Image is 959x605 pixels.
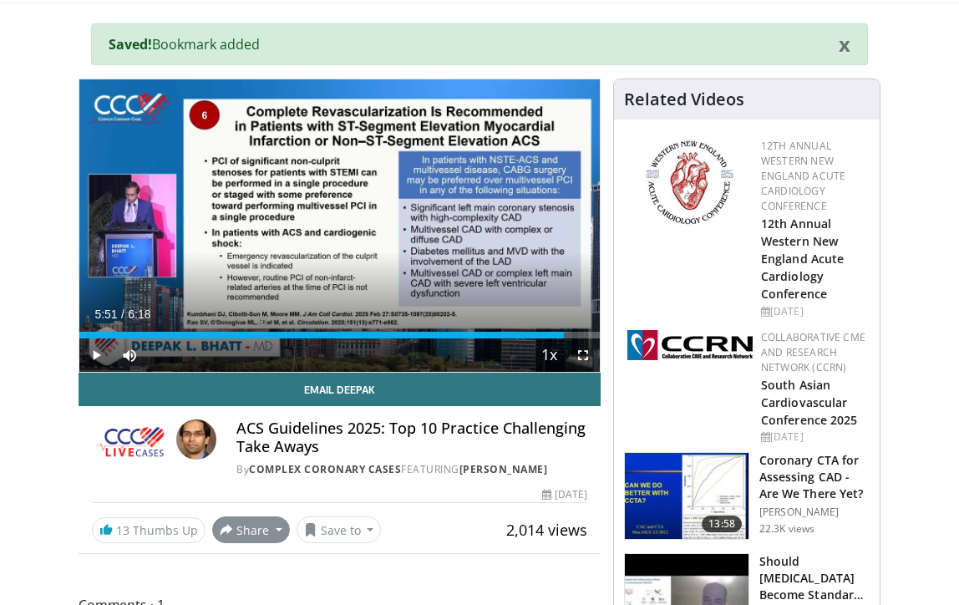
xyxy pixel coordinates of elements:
h3: Coronary CTA for Assessing CAD - Are We There Yet? [759,452,870,502]
span: / [121,308,124,321]
a: South Asian Cardiovascular Conference 2025 [761,377,858,428]
p: [PERSON_NAME] [759,506,870,519]
div: [DATE] [761,304,866,319]
button: Mute [113,338,146,372]
a: 12th Annual Western New England Acute Cardiology Conference [761,139,845,213]
div: [DATE] [761,430,866,445]
h4: ACS Guidelines 2025: Top 10 Practice Challenging Take Aways [236,419,587,455]
a: Email Deepak [79,373,601,406]
button: Share [212,516,290,543]
strong: Saved! [109,35,152,53]
span: 5:51 [94,308,117,321]
button: Playback Rate [533,338,566,372]
span: 13:58 [702,516,742,532]
div: Progress Bar [79,332,600,338]
h3: Should [MEDICAL_DATA] Become Standard Therapy for CAD? [759,553,870,603]
p: 22.3K views [759,522,814,536]
img: 34b2b9a4-89e5-4b8c-b553-8a638b61a706.150x105_q85_crop-smart_upscale.jpg [625,453,748,540]
span: 6:18 [128,308,150,321]
span: 2,014 views [506,520,587,540]
button: x [839,34,850,54]
a: 12th Annual Western New England Acute Cardiology Conference [761,216,844,302]
a: Collaborative CME and Research Network (CCRN) [761,330,865,374]
div: By FEATURING [236,462,587,477]
button: Save to [297,516,382,543]
img: Complex Coronary Cases [92,419,170,460]
div: Bookmark added [91,23,868,65]
span: 13 [116,522,129,538]
img: 0954f259-7907-4053-a817-32a96463ecc8.png.150x105_q85_autocrop_double_scale_upscale_version-0.2.png [643,139,736,226]
a: 13 Thumbs Up [92,517,205,543]
img: a04ee3ba-8487-4636-b0fb-5e8d268f3737.png.150x105_q85_autocrop_double_scale_upscale_version-0.2.png [627,330,753,360]
button: Fullscreen [566,338,600,372]
img: Avatar [176,419,216,460]
a: [PERSON_NAME] [459,462,548,476]
h4: Related Videos [624,89,744,109]
div: [DATE] [542,487,587,502]
button: Play [79,338,113,372]
a: Complex Coronary Cases [249,462,401,476]
video-js: Video Player [79,79,600,372]
a: 13:58 Coronary CTA for Assessing CAD - Are We There Yet? [PERSON_NAME] 22.3K views [624,452,870,541]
